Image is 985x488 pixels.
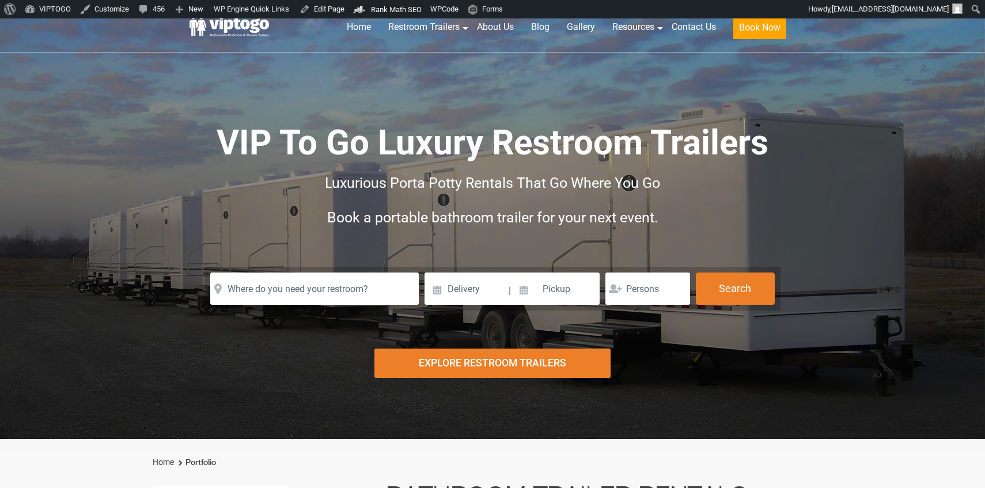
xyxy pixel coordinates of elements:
span: Luxurious Porta Potty Rentals That Go Where You Go [325,175,660,191]
span: Rank Math SEO [371,5,422,14]
span: | [509,273,511,309]
a: Restroom Trailers [380,14,468,40]
span: [EMAIL_ADDRESS][DOMAIN_NAME] [832,5,949,13]
input: Persons [605,273,690,305]
input: Pickup [512,273,600,305]
a: About Us [468,14,522,40]
span: VIP To Go Luxury Restroom Trailers [217,122,768,163]
input: Where do you need your restroom? [210,273,419,305]
a: Gallery [558,14,604,40]
a: Blog [522,14,558,40]
a: Home [153,457,174,467]
a: Book Now [725,14,795,46]
a: Contact Us [663,14,725,40]
li: Portfolio [176,456,216,470]
a: Resources [604,14,663,40]
button: Book Now [733,16,786,39]
span: Book a portable bathroom trailer for your next event. [327,209,658,226]
input: Delivery [425,273,507,305]
div: Explore Restroom Trailers [374,349,611,378]
button: Search [696,273,775,305]
a: Home [338,14,380,40]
